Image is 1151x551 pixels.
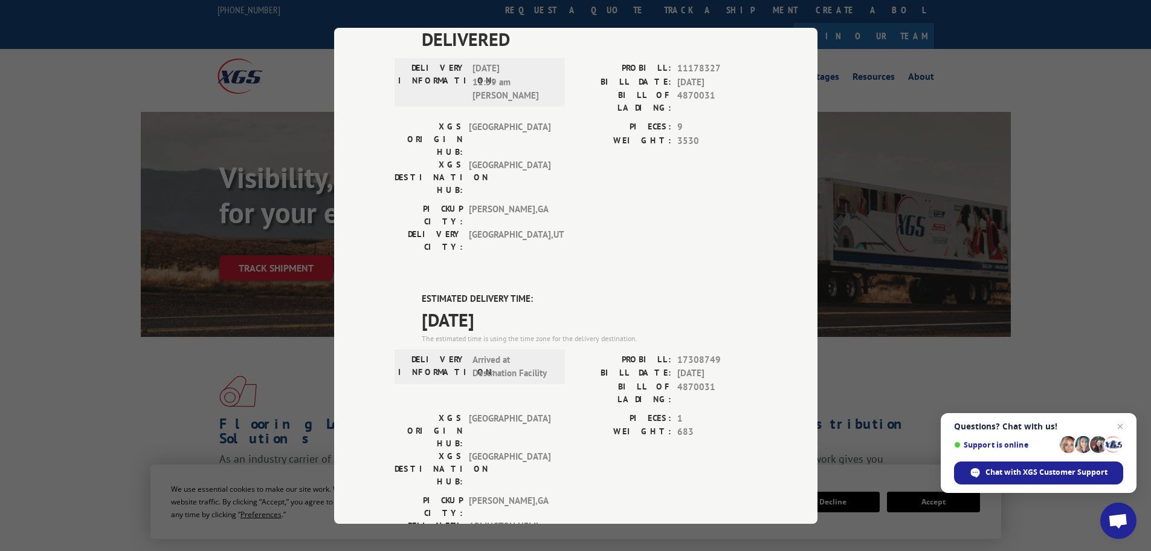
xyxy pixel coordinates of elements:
[677,75,757,89] span: [DATE]
[576,134,671,148] label: WEIGHT:
[954,461,1123,484] span: Chat with XGS Customer Support
[395,494,463,519] label: PICKUP CITY:
[422,25,757,53] span: DELIVERED
[422,333,757,344] div: The estimated time is using the time zone for the delivery destination.
[472,353,554,380] span: Arrived at Destination Facility
[576,425,671,439] label: WEIGHT:
[677,89,757,114] span: 4870031
[576,411,671,425] label: PIECES:
[677,411,757,425] span: 1
[395,228,463,253] label: DELIVERY CITY:
[469,203,550,228] span: [PERSON_NAME] , GA
[395,203,463,228] label: PICKUP CITY:
[395,120,463,158] label: XGS ORIGIN HUB:
[677,353,757,367] span: 17308749
[398,353,466,380] label: DELIVERY INFORMATION:
[677,425,757,439] span: 683
[469,120,550,158] span: [GEOGRAPHIC_DATA]
[469,411,550,449] span: [GEOGRAPHIC_DATA]
[398,62,466,103] label: DELIVERY INFORMATION:
[1100,503,1136,539] a: Open chat
[422,292,757,306] label: ESTIMATED DELIVERY TIME:
[576,353,671,367] label: PROBILL:
[469,494,550,519] span: [PERSON_NAME] , GA
[395,449,463,487] label: XGS DESTINATION HUB:
[677,120,757,134] span: 9
[395,519,463,544] label: DELIVERY CITY:
[576,89,671,114] label: BILL OF LADING:
[422,305,757,333] span: [DATE]
[395,411,463,449] label: XGS ORIGIN HUB:
[576,380,671,405] label: BILL OF LADING:
[469,519,550,544] span: ARLINGTON HEI , IL
[576,62,671,76] label: PROBILL:
[677,380,757,405] span: 4870031
[677,62,757,76] span: 11178327
[677,134,757,148] span: 3530
[954,440,1056,449] span: Support is online
[985,467,1107,478] span: Chat with XGS Customer Support
[469,228,550,253] span: [GEOGRAPHIC_DATA] , UT
[576,75,671,89] label: BILL DATE:
[469,158,550,197] span: [GEOGRAPHIC_DATA]
[469,449,550,487] span: [GEOGRAPHIC_DATA]
[677,367,757,380] span: [DATE]
[954,422,1123,431] span: Questions? Chat with us!
[576,120,671,134] label: PIECES:
[395,158,463,197] label: XGS DESTINATION HUB:
[576,367,671,380] label: BILL DATE:
[472,62,554,103] span: [DATE] 11:59 am [PERSON_NAME]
